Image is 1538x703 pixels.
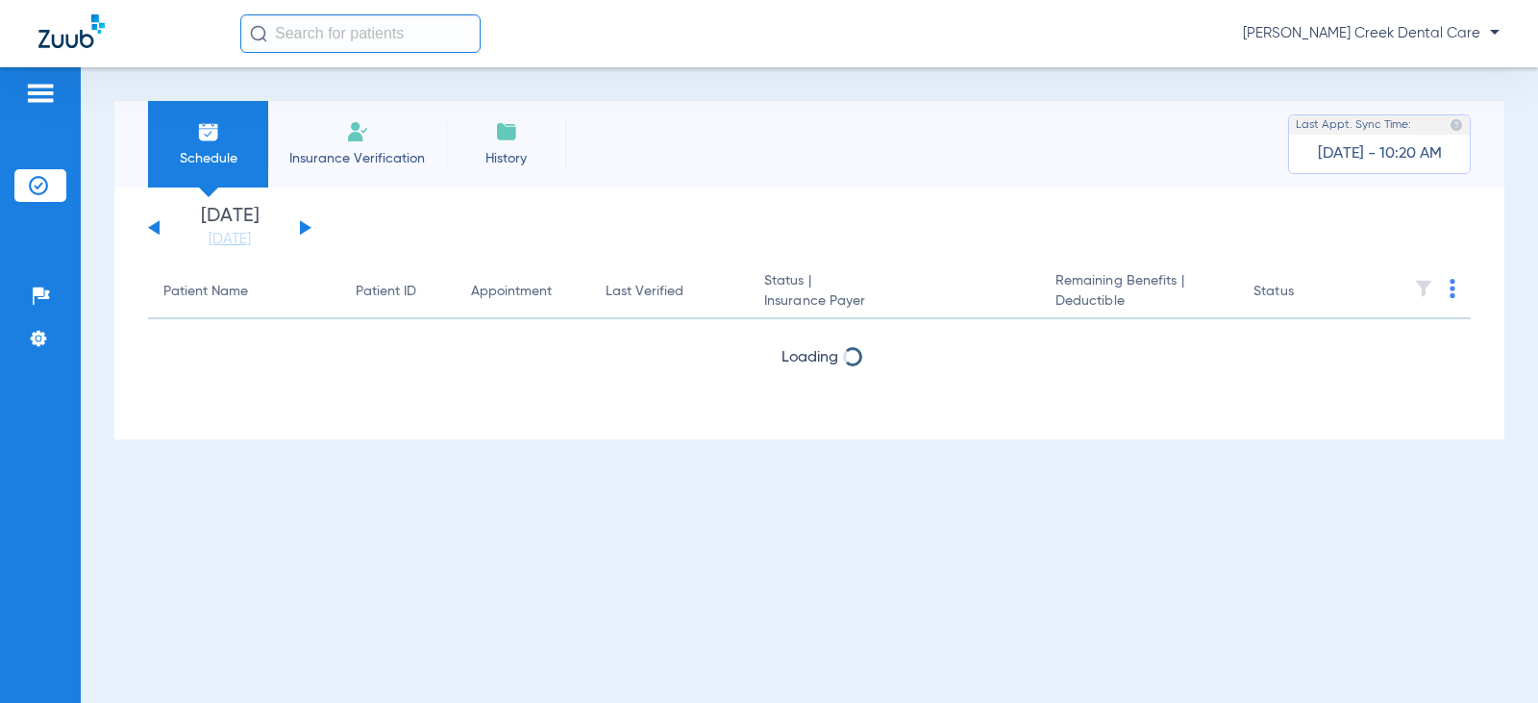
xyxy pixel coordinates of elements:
div: Patient ID [356,282,440,302]
th: Remaining Benefits | [1040,265,1238,319]
span: Loading [781,350,838,365]
span: Insurance Verification [283,149,432,168]
div: Patient Name [163,282,325,302]
div: Last Verified [606,282,733,302]
span: History [460,149,552,168]
img: Manual Insurance Verification [346,120,369,143]
div: Appointment [471,282,575,302]
li: [DATE] [172,207,287,249]
a: [DATE] [172,230,287,249]
div: Appointment [471,282,552,302]
img: Schedule [197,120,220,143]
div: Last Verified [606,282,683,302]
span: [DATE] - 10:20 AM [1318,144,1442,163]
input: Search for patients [240,14,481,53]
span: Schedule [162,149,254,168]
span: Last Appt. Sync Time: [1296,115,1411,135]
div: Patient ID [356,282,416,302]
img: group-dot-blue.svg [1450,279,1455,298]
img: filter.svg [1414,279,1433,298]
span: Deductible [1055,291,1223,312]
img: last sync help info [1450,118,1463,132]
span: Insurance Payer [764,291,1025,312]
img: Zuub Logo [38,14,105,48]
img: History [495,120,518,143]
img: Search Icon [250,25,267,42]
th: Status [1238,265,1368,319]
th: Status | [749,265,1040,319]
span: [PERSON_NAME] Creek Dental Care [1243,24,1500,43]
img: hamburger-icon [25,82,56,105]
div: Patient Name [163,282,248,302]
